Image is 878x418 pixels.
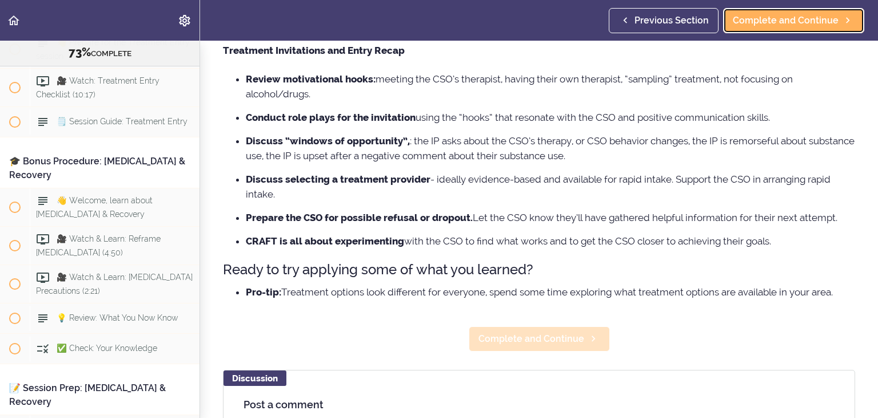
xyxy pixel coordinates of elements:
span: ✅ Check: Your Knowledge [57,344,157,353]
a: Complete and Continue [469,326,610,352]
svg: Back to course curriculum [7,14,21,27]
li: Let the CSO know they’ll have gathered helpful information for their next attempt. [246,210,855,225]
strong: Review motivational hooks: [246,73,376,85]
span: 👋 Welcome, learn about [MEDICAL_DATA] & Recovery [36,196,153,219]
a: Previous Section [609,8,719,33]
span: 🎥 Watch & Learn: [MEDICAL_DATA] Precautions (2:21) [36,273,193,295]
span: Complete and Continue [733,14,839,27]
div: Discussion [224,370,286,386]
strong: Discuss selecting a treatment provider [246,173,430,185]
span: 🎥 Watch & Learn: Reframe [MEDICAL_DATA] (4:50) [36,235,161,257]
a: Complete and Continue [723,8,864,33]
span: 💡 Review: What You Now Know [57,313,178,322]
span: 🗒️ Session Guide: Treatment Entry [57,117,187,127]
span: Complete and Continue [478,332,584,346]
strong: Conduct role plays for the invitation [246,112,416,123]
strong: Pro-tip: [246,286,281,298]
li: meeting the CSO’s therapist, having their own therapist, “sampling” treatment, not focusing on al... [246,72,855,101]
span: Previous Section [634,14,709,27]
h3: Ready to try applying some of what you learned? [223,260,855,279]
strong: CRAFT is all about experimenting [246,235,404,247]
strong: Treatment Invitations and Entry Recap [223,45,405,56]
h4: Post a comment [244,399,835,411]
li: using the “hooks” that resonate with the CSO and positive communication skills. [246,110,855,125]
li: : the IP asks about the CSO’s therapy, or CSO behavior changes, the IP is remorseful about substa... [246,133,855,163]
li: Treatment options look different for everyone, spend some time exploring what treatment options a... [246,285,855,299]
strong: Prepare the CSO for possible refusal or dropout. [246,212,473,223]
li: - ideally evidence-based and available for rapid intake. Support the CSO in arranging rapid intake. [246,172,855,202]
svg: Settings Menu [178,14,191,27]
strong: Discuss “windows of opportunity”, [246,135,410,147]
div: COMPLETE [14,45,185,60]
span: 🎥 Watch: Treatment Entry Checklist (10:17) [36,77,159,99]
span: 73% [69,45,91,59]
li: with the CSO to find what works and to get the CSO closer to achieving their goals. [246,234,855,249]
